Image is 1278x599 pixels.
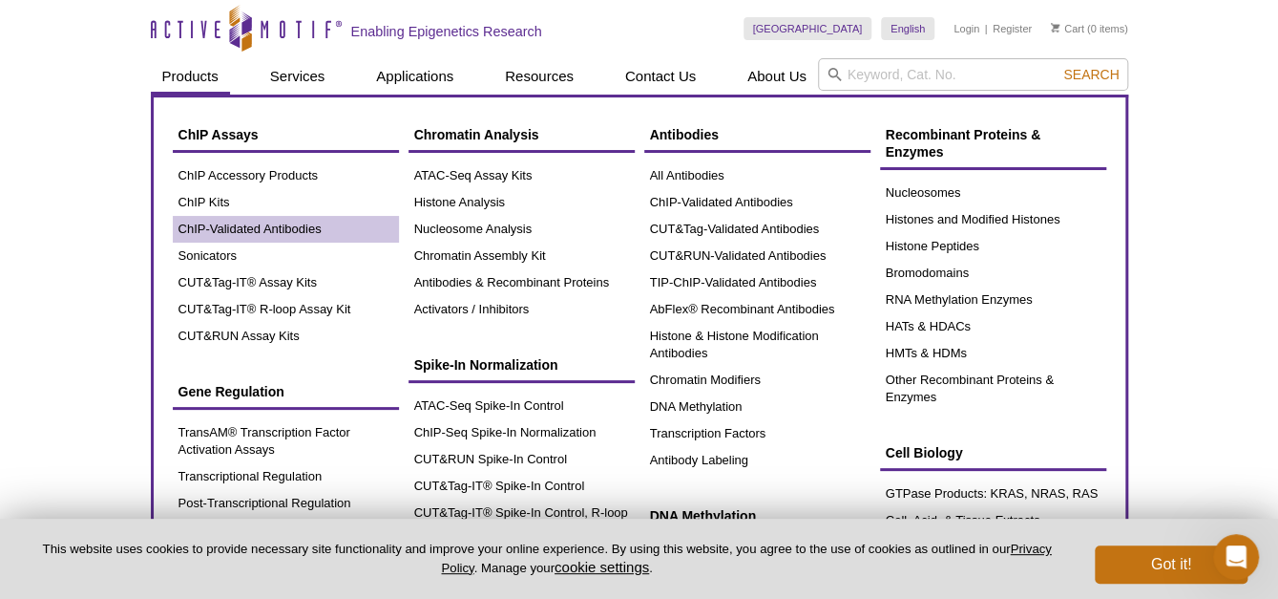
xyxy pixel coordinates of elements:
a: Antibodies & Recombinant Proteins [409,269,635,296]
span: Search [1063,67,1119,82]
a: Histones and Modified Histones [880,206,1106,233]
a: CUT&Tag-IT® Spike-In Control [409,473,635,500]
span: Cell Biology [886,445,963,460]
a: Chromatin Modifiers [644,367,870,394]
li: (0 items) [1051,17,1128,40]
a: CUT&Tag-IT® Assay Kits [173,269,399,296]
a: Transcriptional Regulation [173,463,399,490]
a: Chromatin Analysis [409,117,635,153]
a: About Us [736,58,818,95]
a: Nucleosomes [880,180,1106,206]
a: English [881,17,934,40]
a: Antibodies [644,117,870,153]
span: ChIP Assays [178,127,259,142]
a: ChIP Kits [173,189,399,216]
a: All Antibodies [644,162,870,189]
a: Spike-In Normalization [409,347,635,383]
a: Co-IP Kits [173,517,399,544]
a: Sonicators [173,243,399,269]
a: Histone & Histone Modification Antibodies [644,323,870,367]
a: ATAC-Seq Assay Kits [409,162,635,189]
a: DNA Methylation [644,394,870,420]
a: GTPase Products: KRAS, NRAS, RAS [880,481,1106,507]
a: ChIP-Seq Spike-In Normalization [409,419,635,446]
a: CUT&Tag-IT® R-loop Assay Kit [173,296,399,323]
p: This website uses cookies to provide necessary site functionality and improve your online experie... [31,541,1063,577]
a: Gene Regulation [173,374,399,410]
a: TransAM® Transcription Factor Activation Assays [173,419,399,463]
input: Keyword, Cat. No. [818,58,1128,91]
span: Gene Regulation [178,384,284,399]
a: Antibody Labeling [644,447,870,474]
a: CUT&RUN Assay Kits [173,323,399,350]
a: CUT&RUN-Validated Antibodies [644,243,870,269]
a: ChIP Accessory Products [173,162,399,189]
a: RNA Methylation Enzymes [880,287,1106,313]
a: Cell, Acid, & Tissue Extracts [880,507,1106,534]
a: CUT&Tag-Validated Antibodies [644,216,870,243]
button: cookie settings [555,559,649,575]
a: AbFlex® Recombinant Antibodies [644,296,870,323]
span: Antibodies [650,127,719,142]
img: Your Cart [1051,23,1059,32]
button: Got it! [1095,546,1247,584]
a: Services [259,58,337,95]
span: Spike-In Normalization [414,357,558,373]
a: Histone Peptides [880,233,1106,260]
span: Recombinant Proteins & Enzymes [886,127,1041,160]
a: ChIP-Validated Antibodies [173,216,399,243]
a: Chromatin Assembly Kit [409,243,635,269]
a: Other Recombinant Proteins & Enzymes [880,367,1106,411]
a: TIP-ChIP-Validated Antibodies [644,269,870,296]
a: [GEOGRAPHIC_DATA] [744,17,872,40]
a: Register [993,22,1032,35]
a: Contact Us [614,58,707,95]
a: Nucleosome Analysis [409,216,635,243]
a: HMTs & HDMs [880,340,1106,367]
a: Bromodomains [880,260,1106,287]
a: Histone Analysis [409,189,635,216]
a: Cart [1051,22,1084,35]
a: ChIP-Validated Antibodies [644,189,870,216]
a: Transcription Factors [644,420,870,447]
a: Post-Transcriptional Regulation [173,490,399,517]
a: Applications [365,58,465,95]
h2: Enabling Epigenetics Research [351,23,542,40]
a: CUT&Tag-IT® Spike-In Control, R-loop [409,500,635,526]
a: Cell Biology [880,435,1106,471]
a: Privacy Policy [441,542,1051,574]
a: DNA Methylation [644,498,870,534]
a: Resources [493,58,585,95]
button: Search [1058,66,1124,83]
span: DNA Methylation [650,508,756,524]
a: ChIP Assays [173,117,399,153]
iframe: Intercom live chat [1213,534,1259,580]
a: CUT&RUN Spike-In Control [409,446,635,473]
a: Products [151,58,230,95]
a: HATs & HDACs [880,313,1106,340]
a: Login [953,22,979,35]
span: Chromatin Analysis [414,127,539,142]
a: ATAC-Seq Spike-In Control [409,393,635,419]
li: | [985,17,988,40]
a: Recombinant Proteins & Enzymes [880,117,1106,170]
a: Activators / Inhibitors [409,296,635,323]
